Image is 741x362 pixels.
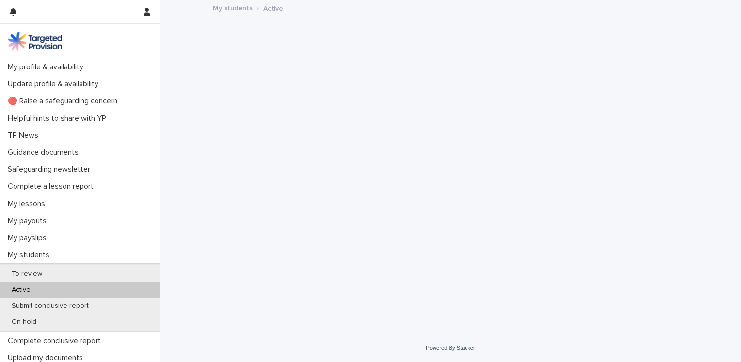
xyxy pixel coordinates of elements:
p: My lessons [4,199,53,209]
p: On hold [4,318,44,326]
a: Powered By Stacker [426,345,475,351]
p: My students [4,250,57,260]
p: Guidance documents [4,148,86,157]
p: Complete conclusive report [4,336,109,346]
p: To review [4,270,50,278]
a: My students [213,2,253,13]
p: Active [263,2,283,13]
p: Active [4,286,38,294]
p: Safeguarding newsletter [4,165,98,174]
p: Complete a lesson report [4,182,101,191]
p: My payslips [4,233,54,243]
p: My payouts [4,216,54,226]
p: My profile & availability [4,63,91,72]
p: Update profile & availability [4,80,106,89]
p: Helpful hints to share with YP [4,114,114,123]
p: TP News [4,131,46,140]
p: Submit conclusive report [4,302,97,310]
img: M5nRWzHhSzIhMunXDL62 [8,32,62,51]
p: 🔴 Raise a safeguarding concern [4,97,125,106]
